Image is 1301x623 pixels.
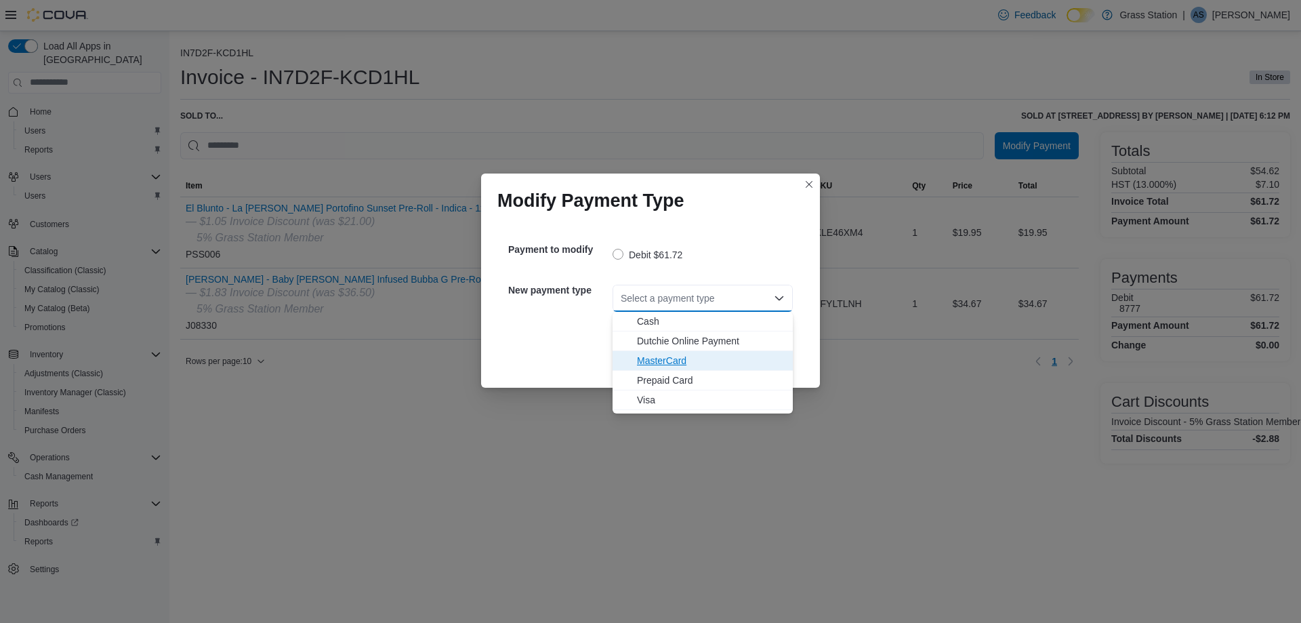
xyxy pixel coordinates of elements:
[774,293,785,304] button: Close list of options
[613,312,793,410] div: Choose from the following options
[637,354,785,367] span: MasterCard
[508,277,610,304] h5: New payment type
[637,315,785,328] span: Cash
[801,176,817,193] button: Closes this modal window
[637,393,785,407] span: Visa
[621,290,622,306] input: Accessible screen reader label
[613,371,793,390] button: Prepaid Card
[613,247,682,263] label: Debit $61.72
[613,351,793,371] button: MasterCard
[613,331,793,351] button: Dutchie Online Payment
[637,374,785,387] span: Prepaid Card
[497,190,684,212] h1: Modify Payment Type
[613,312,793,331] button: Cash
[637,334,785,348] span: Dutchie Online Payment
[508,236,610,263] h5: Payment to modify
[613,390,793,410] button: Visa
